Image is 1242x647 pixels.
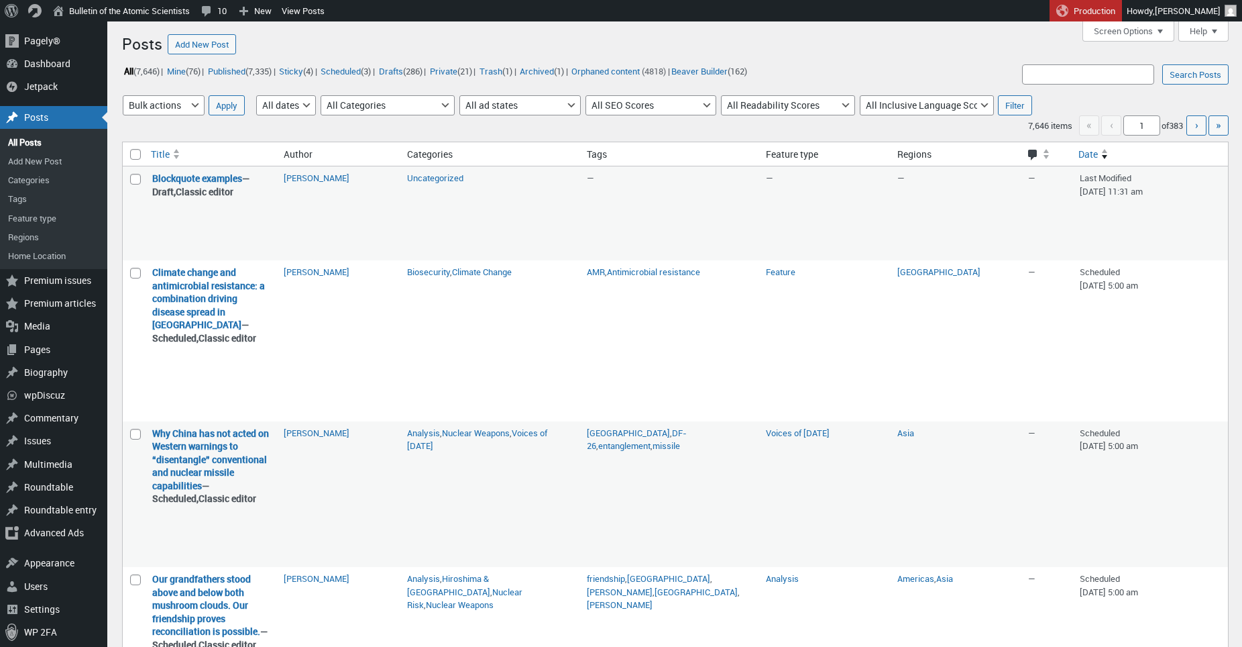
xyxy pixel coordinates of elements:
span: [PERSON_NAME] [1155,5,1221,17]
td: , , , [580,421,759,568]
a: [PERSON_NAME] [284,266,349,278]
td: Scheduled [DATE] 5:00 am [1073,421,1228,568]
a: Antimicrobial resistance [607,266,700,278]
span: — [766,172,773,184]
a: “Climate change and antimicrobial resistance: a combination driving disease spread in Africa” (Edit) [152,266,265,331]
a: friendship [587,573,625,585]
a: Analysis [766,573,799,585]
span: Draft, [152,185,176,198]
a: missile [653,440,680,452]
span: Comments [1027,149,1039,162]
span: Classic editor [199,332,256,344]
strong: — [152,266,270,344]
span: — [1028,573,1035,585]
strong: — [152,172,270,198]
a: All(7,646) [122,63,161,79]
span: « [1079,115,1099,136]
th: Author [277,142,401,167]
th: Feature type [759,142,891,167]
a: [PERSON_NAME] [284,573,349,585]
a: Next page [1186,115,1206,136]
a: Trash(1) [477,63,514,79]
li: | [377,62,426,80]
li: | [319,62,375,80]
span: (1) [502,65,512,77]
a: Feature [766,266,795,278]
a: Scheduled(3) [319,63,373,79]
a: Add New Post [168,34,236,54]
span: Classic editor [199,492,256,505]
a: [PERSON_NAME] [587,586,653,598]
span: Classic editor [176,185,233,198]
th: Tags [580,142,759,167]
td: Scheduled [DATE] 5:00 am [1073,260,1228,421]
input: Search Posts [1162,64,1229,85]
span: Scheduled, [152,332,199,344]
strong: — [152,427,270,505]
a: [GEOGRAPHIC_DATA] [587,427,670,439]
span: (3) [361,65,371,77]
a: Date [1073,142,1228,166]
a: [GEOGRAPHIC_DATA] [627,573,710,585]
a: [PERSON_NAME] [284,172,349,184]
a: Title Sort ascending. [146,142,277,166]
span: 7,646 items [1028,119,1072,132]
a: DF-26 [587,427,687,452]
td: Last Modified [DATE] 11:31 am [1073,166,1228,260]
a: Hiroshima & [GEOGRAPHIC_DATA] [407,573,490,598]
a: Americas [897,573,934,585]
li: | [122,62,163,80]
span: Title [151,148,170,161]
h1: Posts [122,28,162,57]
span: (21) [457,65,472,77]
a: Published(7,335) [206,63,273,79]
li: | [278,62,317,80]
a: Uncategorized [407,172,463,184]
span: (1) [554,65,564,77]
span: 383 [1169,119,1183,132]
span: (7,646) [133,65,160,77]
a: Orphaned content [570,63,642,79]
li: | [428,62,475,80]
a: Nuclear Risk [407,586,522,611]
ul: | [122,62,749,80]
span: — [587,172,594,184]
a: Analysis [407,427,440,439]
a: Nuclear Weapons [442,427,510,439]
td: , [400,260,579,421]
span: — [1028,172,1035,184]
a: entanglement [598,440,651,452]
span: of [1162,119,1184,132]
a: Private(21) [428,63,473,79]
a: Nuclear Weapons [426,599,494,611]
a: [GEOGRAPHIC_DATA] [897,266,980,278]
td: , [580,260,759,421]
a: Beaver Builder(162) [670,63,749,79]
span: » [1216,117,1221,132]
span: ‹ [1101,115,1121,136]
span: (162) [728,65,747,77]
th: Regions [891,142,1022,167]
li: | [477,62,516,80]
a: Sticky(4) [278,63,315,79]
a: Voices of [DATE] [407,427,547,452]
button: Help [1178,21,1229,42]
a: Archived(1) [518,63,566,79]
a: Last page [1208,115,1229,136]
a: AMR [587,266,605,278]
a: [GEOGRAPHIC_DATA] [655,586,738,598]
a: “Our grandfathers stood above and below both mushroom clouds. Our friendship proves reconciliatio... [152,573,260,638]
input: Filter [998,95,1032,115]
a: Comments Sort ascending. [1021,142,1073,166]
a: [PERSON_NAME] [587,599,653,611]
th: Categories [400,142,579,167]
a: “Why China has not acted on Western warnings to “disentangle” conventional and nuclear missile ca... [152,427,269,492]
span: Scheduled, [152,492,199,505]
li: | [518,62,568,80]
a: Asia [897,427,914,439]
span: (4) [303,65,313,77]
span: — [1028,266,1035,278]
span: (76) [186,65,201,77]
input: Apply [209,95,245,115]
a: Asia [936,573,953,585]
